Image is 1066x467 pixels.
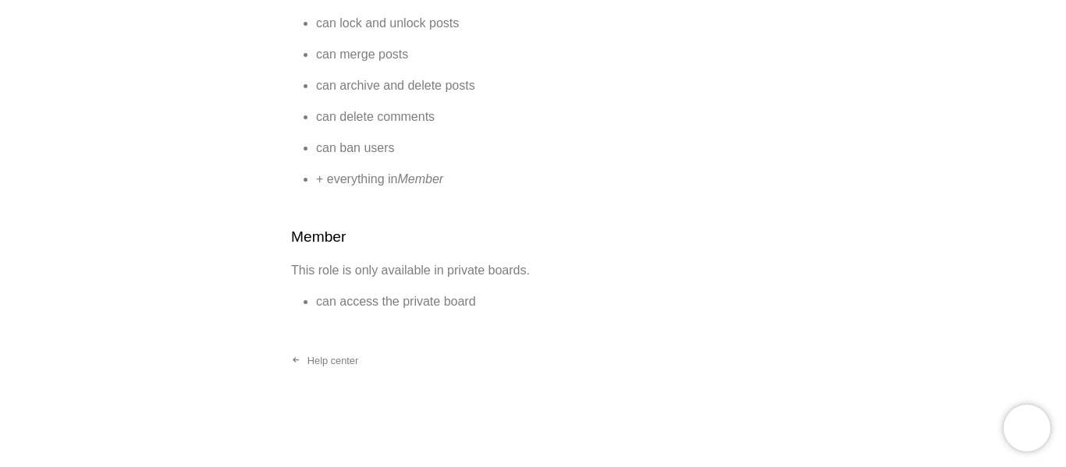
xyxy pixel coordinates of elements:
em: Member [398,172,444,186]
li: can archive and delete posts [316,76,775,95]
li: can access the private board [316,292,775,311]
h2: Member [291,226,775,249]
p: This role is only available in private boards. [291,261,775,280]
a: Help center [279,348,371,373]
li: can lock and unlock posts [316,14,775,33]
li: can delete comments [316,108,775,126]
iframe: Chatra live chat [1004,405,1050,451]
li: can ban users [316,139,775,157]
li: + everything in [316,170,775,189]
li: can merge posts [316,45,775,64]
